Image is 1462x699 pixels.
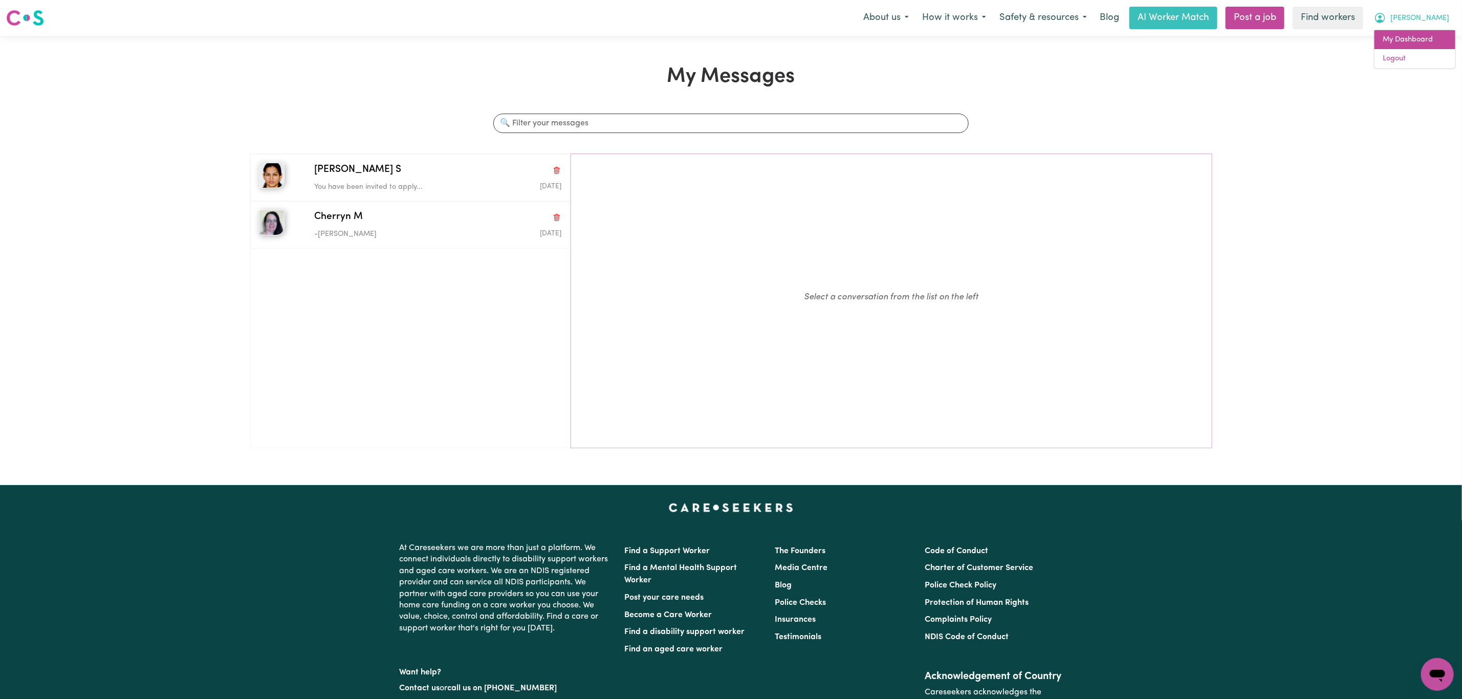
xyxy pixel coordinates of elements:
[857,7,915,29] button: About us
[925,633,1009,641] a: NDIS Code of Conduct
[1374,30,1455,50] a: My Dashboard
[6,6,44,30] a: Careseekers logo
[400,538,613,638] p: At Careseekers we are more than just a platform. We connect individuals directly to disability su...
[1374,30,1456,69] div: My Account
[314,229,479,240] p: -[PERSON_NAME]
[1421,658,1454,691] iframe: Button to launch messaging window, conversation in progress
[400,684,440,692] a: Contact us
[493,114,968,133] input: 🔍 Filter your messages
[775,581,792,589] a: Blog
[314,163,401,178] span: [PERSON_NAME] S
[915,7,993,29] button: How it works
[925,581,996,589] a: Police Check Policy
[925,564,1033,572] a: Charter of Customer Service
[625,645,723,653] a: Find an aged care worker
[625,594,704,602] a: Post your care needs
[250,64,1212,89] h1: My Messages
[625,611,712,619] a: Become a Care Worker
[1129,7,1217,29] a: AI Worker Match
[1367,7,1456,29] button: My Account
[6,9,44,27] img: Careseekers logo
[775,616,816,624] a: Insurances
[1293,7,1363,29] a: Find workers
[552,163,561,177] button: Delete conversation
[804,293,978,301] em: Select a conversation from the list on the left
[314,182,479,193] p: You have been invited to apply...
[259,163,285,188] img: Kirti S
[925,547,988,555] a: Code of Conduct
[625,547,710,555] a: Find a Support Worker
[250,201,570,248] button: Cherryn MCherryn MDelete conversation-[PERSON_NAME]Message sent on August 5, 2025
[775,547,825,555] a: The Founders
[400,679,613,698] p: or
[669,504,793,512] a: Careseekers home page
[625,628,745,636] a: Find a disability support worker
[993,7,1094,29] button: Safety & resources
[448,684,557,692] a: call us on [PHONE_NUMBER]
[540,230,561,237] span: Message sent on August 5, 2025
[552,211,561,224] button: Delete conversation
[250,154,570,201] button: Kirti S[PERSON_NAME] SDelete conversationYou have been invited to apply...Message sent on August ...
[1094,7,1125,29] a: Blog
[775,633,821,641] a: Testimonials
[925,599,1029,607] a: Protection of Human Rights
[540,183,561,190] span: Message sent on August 1, 2025
[1390,13,1449,24] span: [PERSON_NAME]
[925,616,992,624] a: Complaints Policy
[925,670,1062,683] h2: Acknowledgement of Country
[1226,7,1284,29] a: Post a job
[775,599,826,607] a: Police Checks
[400,663,613,678] p: Want help?
[1374,49,1455,69] a: Logout
[775,564,827,572] a: Media Centre
[625,564,737,584] a: Find a Mental Health Support Worker
[259,210,285,235] img: Cherryn M
[314,210,363,225] span: Cherryn M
